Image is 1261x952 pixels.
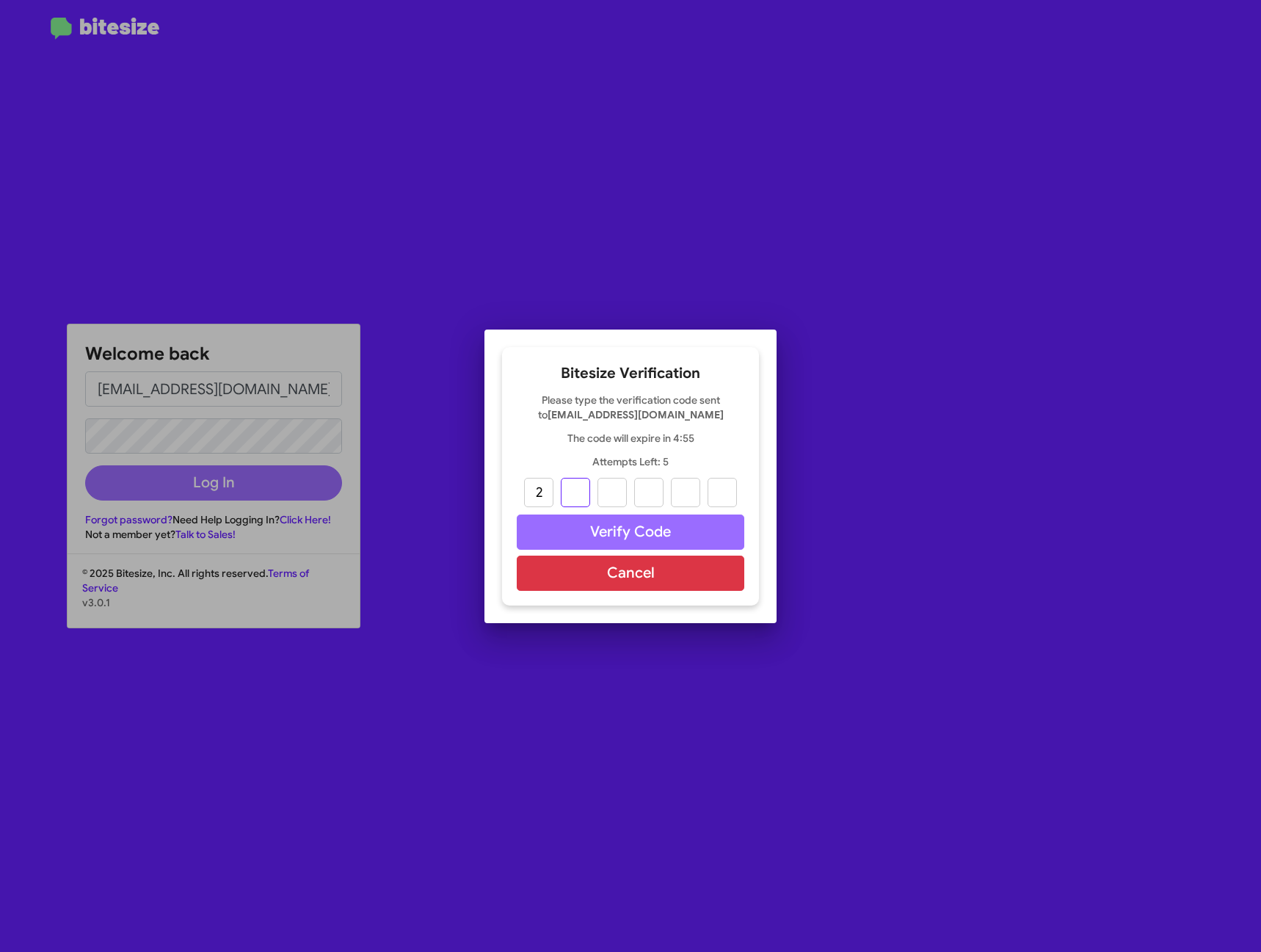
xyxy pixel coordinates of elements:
[548,408,724,421] strong: [EMAIL_ADDRESS][DOMAIN_NAME]
[517,515,744,550] button: Verify Code
[517,362,744,385] h2: Bitesize Verification
[517,431,744,446] p: The code will expire in 4:55
[517,556,744,591] button: Cancel
[517,393,744,422] p: Please type the verification code sent to
[517,454,744,469] p: Attempts Left: 5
